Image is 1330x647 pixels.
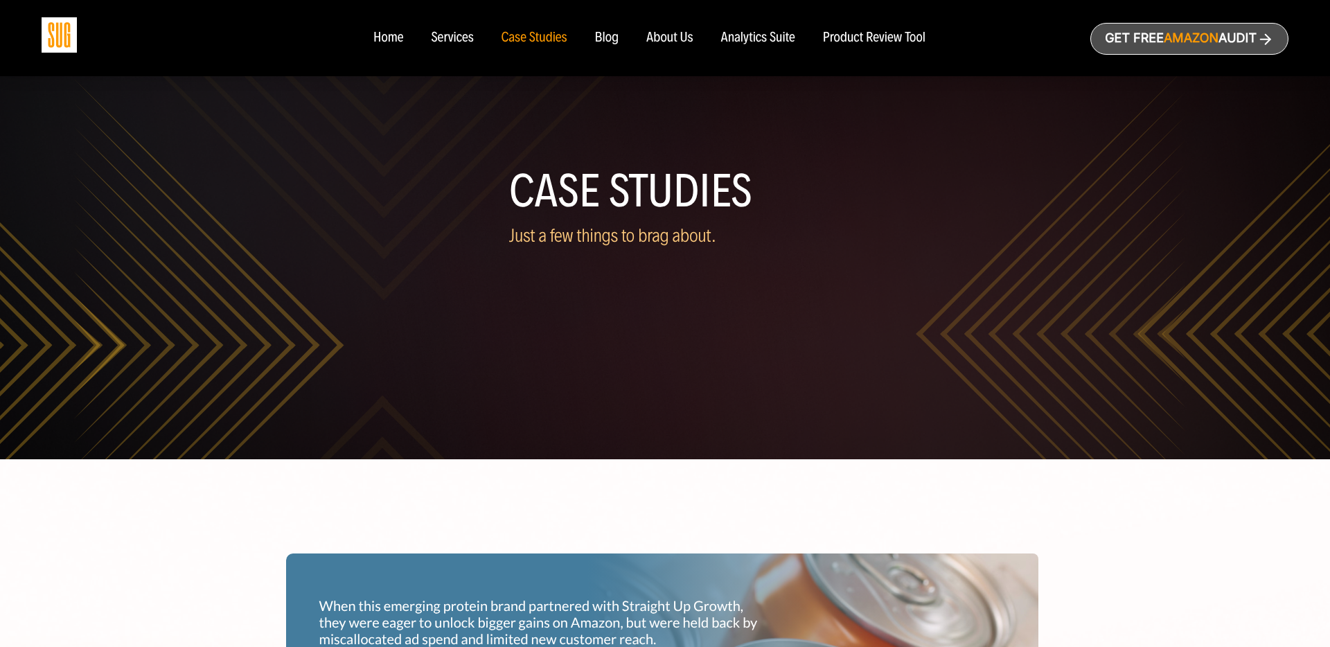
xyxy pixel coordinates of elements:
a: About Us [646,30,693,46]
img: Sug [42,17,77,53]
a: Product Review Tool [823,30,925,46]
a: Analytics Suite [721,30,795,46]
h1: Case Studies [509,170,821,212]
a: Services [431,30,473,46]
span: Amazon [1164,31,1218,46]
a: Blog [595,30,619,46]
a: Get freeAmazonAudit [1090,23,1288,55]
a: Home [373,30,403,46]
span: Just a few things to brag about. [509,224,716,247]
a: Case Studies [502,30,567,46]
